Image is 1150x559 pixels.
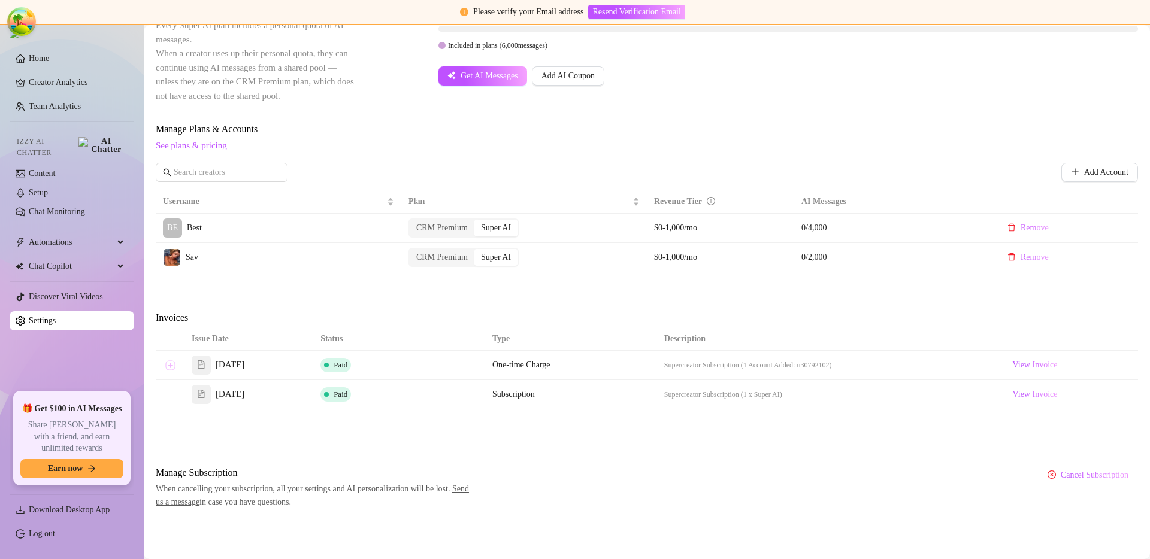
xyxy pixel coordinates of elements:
[707,197,715,205] span: info-circle
[197,360,205,369] span: file-text
[29,102,81,111] a: Team Analytics
[1061,470,1128,480] span: Cancel Subscription
[474,249,517,266] div: Super AI
[48,464,83,473] span: Earn now
[20,419,123,454] span: Share [PERSON_NAME] with a friend, and earn unlimited rewards
[664,361,832,369] span: Supercreator Subscription (1 Account Added: u30792102)
[29,73,125,92] a: Creator Analytics
[485,327,571,351] th: Type
[461,71,518,81] span: Get AI Messages
[163,195,385,208] span: Username
[664,390,782,399] span: Supercreator Subscription (1 x Super AI)
[592,7,680,17] span: Resend Verification Email
[1007,358,1062,372] a: View Invoice
[801,251,983,264] span: 0 / 2,000
[794,190,991,214] th: AI Messages
[29,169,55,178] a: Content
[216,358,244,372] span: [DATE]
[87,464,96,473] span: arrow-right
[156,311,357,325] span: Invoices
[156,190,401,214] th: Username
[492,390,535,399] span: Subscription
[647,214,794,243] td: $0-1,000/mo
[163,168,171,177] span: search
[187,223,202,232] span: Best
[998,218,1058,238] button: Remove
[29,54,49,63] a: Home
[647,243,794,272] td: $0-1,000/mo
[29,233,114,252] span: Automations
[29,207,85,216] a: Chat Monitoring
[165,360,175,370] button: Expand row
[10,10,34,34] button: Open Tanstack query devtools
[29,292,103,301] a: Discover Viral Videos
[156,484,469,506] span: Send us a message
[408,218,519,238] div: segmented control
[410,249,474,266] div: CRM Premium
[1021,223,1049,233] span: Remove
[29,257,114,276] span: Chat Copilot
[156,122,1138,136] span: Manage Plans & Accounts
[16,505,25,515] span: download
[401,190,647,214] th: Plan
[78,137,125,154] img: AI Chatter
[334,360,347,369] span: Paid
[448,41,547,50] span: Included in plans ( 6,000 messages)
[1071,168,1079,176] span: plus
[334,390,347,399] span: Paid
[1048,470,1056,479] span: close-circle
[29,316,56,325] a: Settings
[473,5,583,19] div: Please verify your Email address
[216,387,244,402] span: [DATE]
[408,248,519,267] div: segmented control
[1021,253,1049,262] span: Remove
[492,360,550,369] span: One-time Charge
[22,403,122,415] span: 🎁 Get $100 in AI Messages
[29,529,55,538] a: Log out
[29,505,110,514] span: Download Desktop App
[588,5,685,19] button: Resend Verification Email
[1007,223,1016,232] span: delete
[438,66,527,86] button: Get AI Messages
[408,195,630,208] span: Plan
[174,166,271,179] input: Search creators
[1007,253,1016,261] span: delete
[541,71,595,81] span: Add AI Coupon
[313,327,485,351] th: Status
[156,20,354,101] span: Every Super AI plan includes a personal quota of AI messages. When a creator uses up their person...
[654,197,702,206] span: Revenue Tier
[801,221,983,235] span: 0 / 4,000
[16,262,23,271] img: Chat Copilot
[1061,163,1138,182] button: Add Account
[657,327,1001,351] th: Description
[998,248,1058,267] button: Remove
[167,221,178,235] span: BE
[156,466,476,480] span: Manage Subscription
[410,220,474,236] div: CRM Premium
[156,141,227,150] a: See plans & pricing
[20,459,123,478] button: Earn nowarrow-right
[197,390,205,398] span: file-text
[460,8,468,16] span: exclamation-circle
[532,66,604,86] button: Add AI Coupon
[16,238,25,247] span: thunderbolt
[474,220,517,236] div: Super AI
[164,249,180,266] img: Sav
[156,482,476,509] span: When cancelling your subscription, all your settings and AI personalization will be lost. in case...
[1012,388,1057,401] span: View Invoice
[1038,466,1138,485] button: Cancel Subscription
[1084,168,1128,177] span: Add Account
[184,327,313,351] th: Issue Date
[29,188,48,197] a: Setup
[1007,387,1062,402] a: View Invoice
[17,136,74,159] span: Izzy AI Chatter
[1012,359,1057,372] span: View Invoice
[186,253,198,262] span: Sav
